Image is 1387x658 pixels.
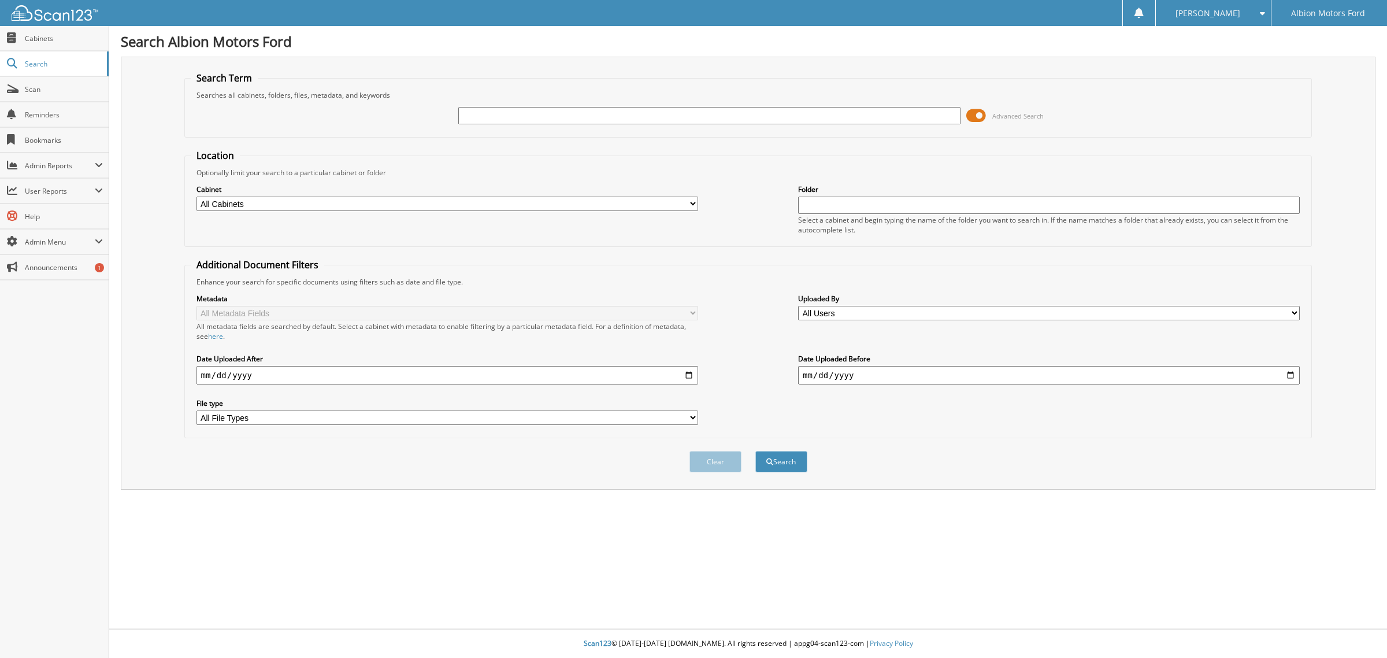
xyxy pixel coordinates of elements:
button: Search [755,451,807,472]
span: Search [25,59,101,69]
legend: Additional Document Filters [191,258,324,271]
span: Albion Motors Ford [1291,10,1365,17]
span: Scan [25,84,103,94]
div: All metadata fields are searched by default. Select a cabinet with metadata to enable filtering b... [196,321,698,341]
h1: Search Albion Motors Ford [121,32,1375,51]
div: Enhance your search for specific documents using filters such as date and file type. [191,277,1306,287]
label: Metadata [196,294,698,304]
input: end [798,366,1300,385]
label: File type [196,398,698,408]
a: Privacy Policy [870,638,913,648]
span: [PERSON_NAME] [1175,10,1240,17]
span: User Reports [25,186,95,196]
label: Cabinet [196,184,698,194]
span: Cabinets [25,34,103,43]
label: Date Uploaded Before [798,354,1300,364]
span: Admin Reports [25,161,95,171]
label: Uploaded By [798,294,1300,304]
div: © [DATE]-[DATE] [DOMAIN_NAME]. All rights reserved | appg04-scan123-com | [109,630,1387,658]
span: Help [25,212,103,221]
span: Scan123 [584,638,611,648]
span: Reminders [25,110,103,120]
div: Optionally limit your search to a particular cabinet or folder [191,168,1306,178]
label: Folder [798,184,1300,194]
span: Admin Menu [25,237,95,247]
img: scan123-logo-white.svg [12,5,98,21]
span: Announcements [25,263,103,272]
legend: Search Term [191,72,258,84]
div: 1 [95,263,104,272]
label: Date Uploaded After [196,354,698,364]
div: Select a cabinet and begin typing the name of the folder you want to search in. If the name match... [798,215,1300,235]
a: here [208,331,223,341]
iframe: Chat Widget [1329,602,1387,658]
span: Advanced Search [992,112,1044,120]
legend: Location [191,149,240,162]
div: Searches all cabinets, folders, files, metadata, and keywords [191,90,1306,100]
input: start [196,366,698,385]
button: Clear [689,451,741,472]
span: Bookmarks [25,135,103,145]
